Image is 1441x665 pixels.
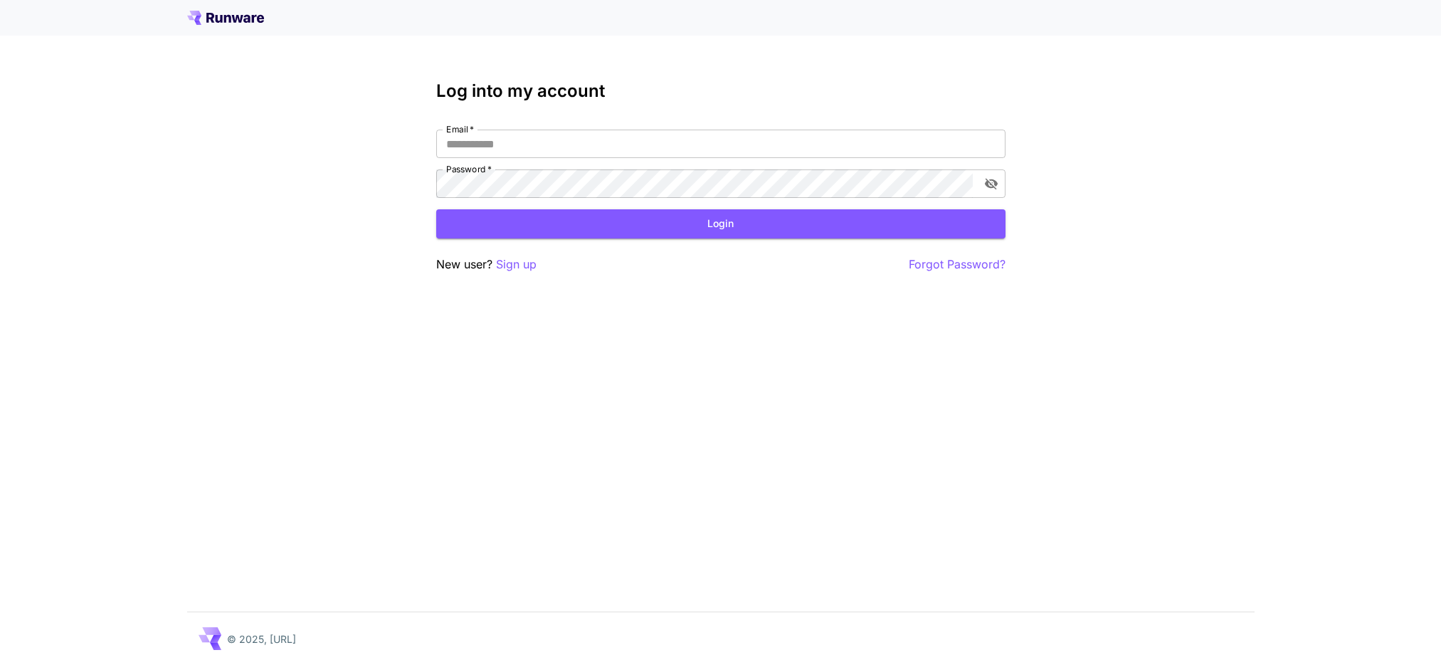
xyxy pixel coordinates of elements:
[496,256,537,273] button: Sign up
[909,256,1005,273] button: Forgot Password?
[436,256,537,273] p: New user?
[446,163,492,175] label: Password
[436,81,1005,101] h3: Log into my account
[978,171,1004,197] button: toggle password visibility
[446,123,474,135] label: Email
[227,632,296,646] p: © 2025, [URL]
[436,209,1005,239] button: Login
